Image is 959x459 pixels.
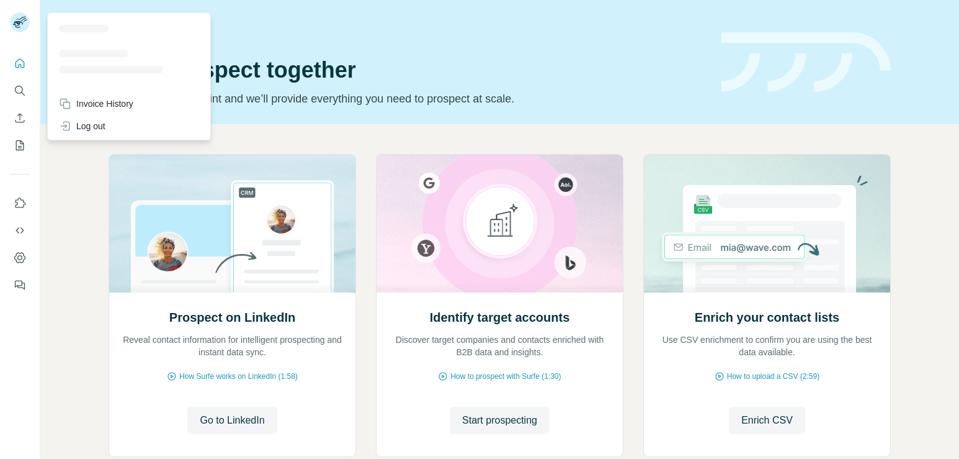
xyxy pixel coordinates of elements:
button: Dashboard [10,247,30,269]
img: Identify target accounts [376,155,623,293]
div: Log out [59,120,105,132]
button: Start prospecting [450,407,550,434]
h2: Enrich your contact lists [695,309,839,326]
p: Reveal contact information for intelligent prospecting and instant data sync. [122,334,343,358]
h2: Identify target accounts [430,309,570,326]
p: Pick your starting point and we’ll provide everything you need to prospect at scale. [109,90,707,107]
span: Go to LinkedIn [200,413,264,428]
span: Enrich CSV [741,413,793,428]
h2: Prospect on LinkedIn [169,309,295,326]
button: Go to LinkedIn [187,407,277,434]
span: How Surfe works on LinkedIn (1:58) [179,371,298,382]
button: My lists [10,134,30,157]
img: Prospect on LinkedIn [109,155,356,293]
p: Use CSV enrichment to confirm you are using the best data available. [656,334,878,358]
span: How to upload a CSV (2:59) [727,371,819,382]
div: Quick start [109,23,707,35]
span: How to prospect with Surfe (1:30) [450,371,561,382]
button: Feedback [10,274,30,296]
button: Quick start [10,52,30,75]
h1: Let’s prospect together [109,58,707,83]
button: Use Surfe on LinkedIn [10,192,30,214]
img: banner [721,32,891,93]
button: Search [10,80,30,102]
button: Enrich CSV [10,107,30,129]
button: Use Surfe API [10,219,30,242]
img: Enrich your contact lists [643,155,891,293]
p: Discover target companies and contacts enriched with B2B data and insights. [389,334,610,358]
div: Invoice History [59,98,133,110]
button: Enrich CSV [729,407,805,434]
span: Start prospecting [462,413,537,428]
